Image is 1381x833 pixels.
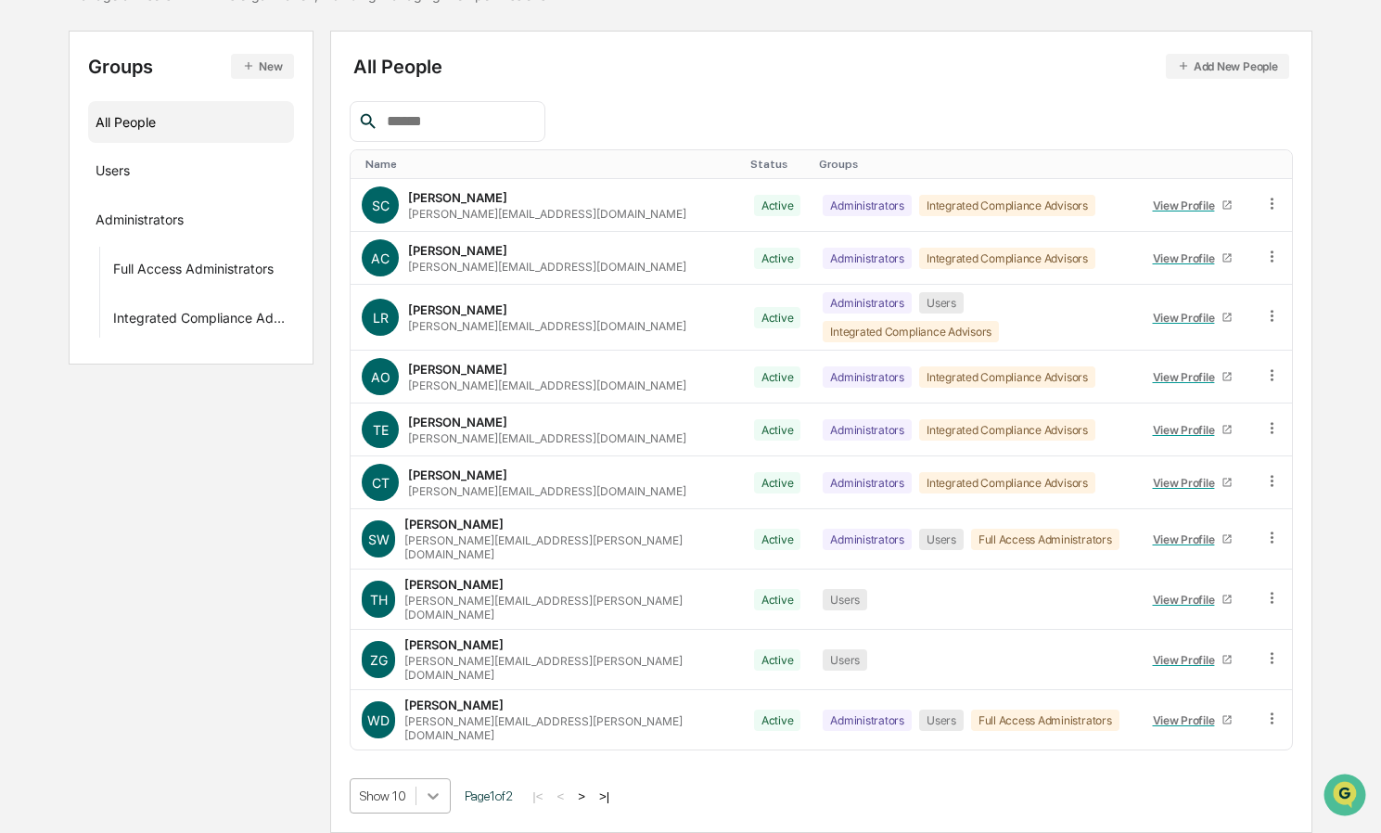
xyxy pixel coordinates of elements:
[1322,772,1372,822] iframe: Open customer support
[368,532,390,547] span: SW
[408,378,686,392] div: [PERSON_NAME][EMAIL_ADDRESS][DOMAIN_NAME]
[63,160,235,175] div: We're available if you need us!
[823,710,912,731] div: Administrators
[919,366,1095,388] div: Integrated Compliance Advisors
[1144,363,1241,391] a: View Profile
[1153,311,1222,325] div: View Profile
[134,236,149,250] div: 🗄️
[404,714,732,742] div: [PERSON_NAME][EMAIL_ADDRESS][PERSON_NAME][DOMAIN_NAME]
[527,788,548,804] button: |<
[408,243,507,258] div: [PERSON_NAME]
[1144,468,1241,497] a: View Profile
[63,142,304,160] div: Start new chat
[370,592,388,608] span: TH
[371,250,390,266] span: AC
[754,307,801,328] div: Active
[823,292,912,314] div: Administrators
[404,533,732,561] div: [PERSON_NAME][EMAIL_ADDRESS][PERSON_NAME][DOMAIN_NAME]
[404,654,732,682] div: [PERSON_NAME][EMAIL_ADDRESS][PERSON_NAME][DOMAIN_NAME]
[919,248,1095,269] div: Integrated Compliance Advisors
[919,529,964,550] div: Users
[823,472,912,493] div: Administrators
[37,269,117,288] span: Data Lookup
[823,366,912,388] div: Administrators
[1144,244,1241,273] a: View Profile
[1153,476,1222,490] div: View Profile
[404,577,504,592] div: [PERSON_NAME]
[1153,653,1222,667] div: View Profile
[370,652,388,668] span: ZG
[823,529,912,550] div: Administrators
[185,314,224,328] span: Pylon
[408,302,507,317] div: [PERSON_NAME]
[367,712,390,728] span: WD
[408,207,686,221] div: [PERSON_NAME][EMAIL_ADDRESS][DOMAIN_NAME]
[231,54,293,79] button: New
[754,472,801,493] div: Active
[37,234,120,252] span: Preclearance
[373,422,389,438] span: TE
[754,419,801,441] div: Active
[551,788,569,804] button: <
[823,589,867,610] div: Users
[88,54,293,79] div: Groups
[754,248,801,269] div: Active
[823,649,867,671] div: Users
[754,589,801,610] div: Active
[96,162,130,185] div: Users
[127,226,237,260] a: 🗄️Attestations
[1166,54,1289,79] button: Add New People
[919,710,964,731] div: Users
[823,248,912,269] div: Administrators
[971,529,1119,550] div: Full Access Administrators
[96,107,286,137] div: All People
[408,190,507,205] div: [PERSON_NAME]
[1144,416,1241,444] a: View Profile
[919,419,1095,441] div: Integrated Compliance Advisors
[1141,158,1245,171] div: Toggle SortBy
[823,195,912,216] div: Administrators
[408,431,686,445] div: [PERSON_NAME][EMAIL_ADDRESS][DOMAIN_NAME]
[11,262,124,295] a: 🔎Data Lookup
[1153,532,1222,546] div: View Profile
[19,271,33,286] div: 🔎
[1153,251,1222,265] div: View Profile
[404,698,504,712] div: [PERSON_NAME]
[404,517,504,532] div: [PERSON_NAME]
[823,419,912,441] div: Administrators
[1144,646,1241,674] a: View Profile
[572,788,591,804] button: >
[408,260,686,274] div: [PERSON_NAME][EMAIL_ADDRESS][DOMAIN_NAME]
[408,362,507,377] div: [PERSON_NAME]
[754,710,801,731] div: Active
[465,788,513,803] span: Page 1 of 2
[754,195,801,216] div: Active
[919,195,1095,216] div: Integrated Compliance Advisors
[371,369,390,385] span: AO
[315,147,338,170] button: Start new chat
[113,310,286,332] div: Integrated Compliance Advisors
[19,236,33,250] div: 🖐️
[919,472,1095,493] div: Integrated Compliance Advisors
[1144,706,1241,735] a: View Profile
[971,710,1119,731] div: Full Access Administrators
[819,158,1126,171] div: Toggle SortBy
[113,261,274,283] div: Full Access Administrators
[754,529,801,550] div: Active
[11,226,127,260] a: 🖐️Preclearance
[594,788,615,804] button: >|
[1144,303,1241,332] a: View Profile
[1153,199,1222,212] div: View Profile
[1267,158,1285,171] div: Toggle SortBy
[750,158,805,171] div: Toggle SortBy
[408,319,686,333] div: [PERSON_NAME][EMAIL_ADDRESS][DOMAIN_NAME]
[823,321,999,342] div: Integrated Compliance Advisors
[408,468,507,482] div: [PERSON_NAME]
[1144,525,1241,554] a: View Profile
[96,211,184,234] div: Administrators
[1144,191,1241,220] a: View Profile
[919,292,964,314] div: Users
[404,594,732,622] div: [PERSON_NAME][EMAIL_ADDRESS][PERSON_NAME][DOMAIN_NAME]
[404,637,504,652] div: [PERSON_NAME]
